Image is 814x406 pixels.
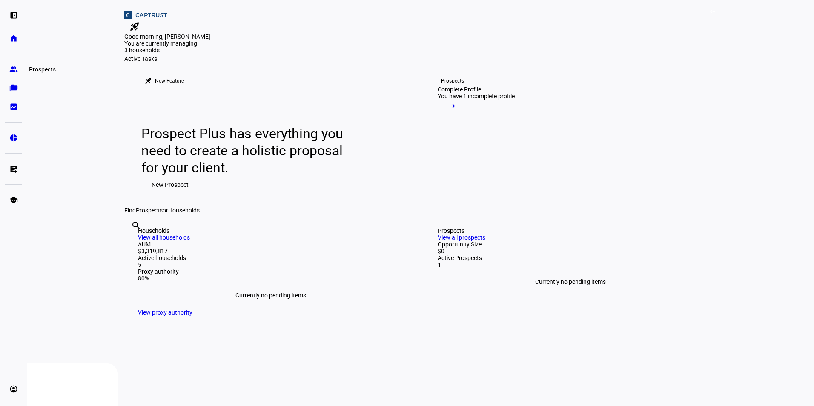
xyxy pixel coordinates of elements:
[438,227,703,234] div: Prospects
[438,248,703,254] div: $0
[131,232,133,242] input: Enter name of prospect or household
[9,196,18,204] eth-mat-symbol: school
[709,9,716,15] span: 9+
[136,207,163,214] span: Prospects
[9,165,18,173] eth-mat-symbol: list_alt_add
[138,248,404,254] div: $3,319,817
[5,98,22,115] a: bid_landscape
[9,34,18,43] eth-mat-symbol: home
[138,309,192,316] a: View proxy authority
[138,241,404,248] div: AUM
[9,103,18,111] eth-mat-symbol: bid_landscape
[141,125,351,176] div: Prospect Plus has everything you need to create a holistic proposal for your client.
[124,40,197,47] span: You are currently managing
[168,207,200,214] span: Households
[441,77,464,84] div: Prospects
[138,268,404,275] div: Proxy authority
[145,77,152,84] mat-icon: rocket_launch
[138,282,404,309] div: Currently no pending items
[438,241,703,248] div: Opportunity Size
[438,234,485,241] a: View all prospects
[9,385,18,393] eth-mat-symbol: account_circle
[152,176,189,193] span: New Prospect
[5,129,22,146] a: pie_chart
[9,65,18,74] eth-mat-symbol: group
[26,64,59,74] div: Prospects
[138,254,404,261] div: Active households
[141,176,199,193] button: New Prospect
[438,86,481,93] div: Complete Profile
[124,33,717,40] div: Good morning, [PERSON_NAME]
[438,261,703,268] div: 1
[124,55,717,62] div: Active Tasks
[448,102,456,110] mat-icon: arrow_right_alt
[438,254,703,261] div: Active Prospects
[438,268,703,295] div: Currently no pending items
[138,261,404,268] div: 5
[124,207,717,214] div: Find or
[5,61,22,78] a: group
[424,62,565,207] a: ProspectsComplete ProfileYou have 1 incomplete profile
[124,47,209,55] div: 3 households
[438,93,515,100] div: You have 1 incomplete profile
[138,275,404,282] div: 80%
[129,21,140,31] mat-icon: rocket_launch
[9,134,18,142] eth-mat-symbol: pie_chart
[131,220,141,231] mat-icon: search
[9,11,18,20] eth-mat-symbol: left_panel_open
[138,234,190,241] a: View all households
[9,84,18,92] eth-mat-symbol: folder_copy
[5,80,22,97] a: folder_copy
[138,227,404,234] div: Households
[155,77,184,84] div: New Feature
[5,30,22,47] a: home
